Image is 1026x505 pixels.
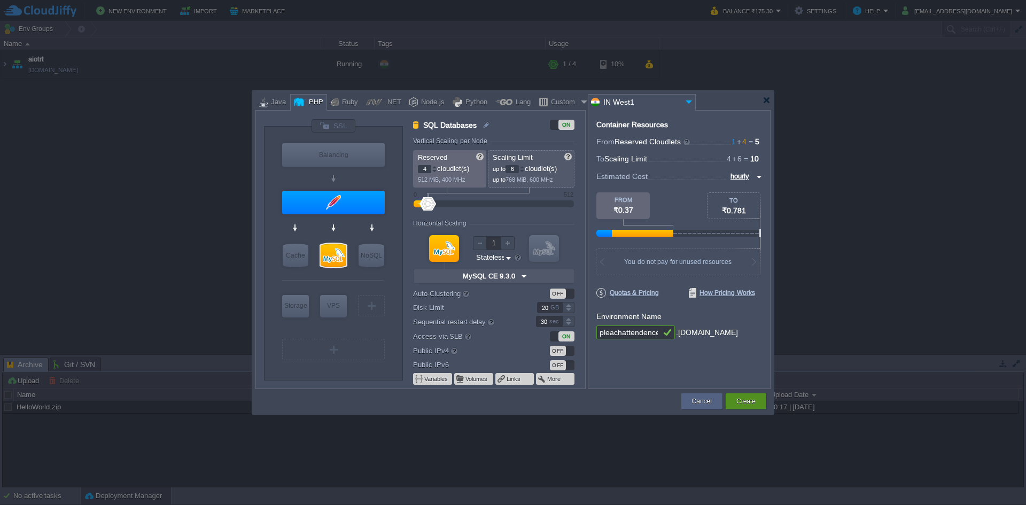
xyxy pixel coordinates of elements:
[548,95,579,111] div: Custom
[282,295,309,317] div: Storage Containers
[418,176,465,183] span: 512 MiB, 400 MHz
[465,375,488,383] button: Volumes
[320,295,347,316] div: VPS
[736,137,747,146] span: 4
[493,153,533,161] span: Scaling Limit
[596,288,659,298] span: Quotas & Pricing
[596,197,650,203] div: FROM
[615,137,691,146] span: Reserved Cloudlets
[413,302,522,313] label: Disk Limit
[418,153,447,161] span: Reserved
[596,137,615,146] span: From
[742,154,750,163] span: =
[613,206,633,214] span: ₹0.37
[550,360,566,370] div: OFF
[596,121,668,129] div: Container Resources
[558,120,574,130] div: ON
[732,137,736,146] span: 1
[306,95,323,111] div: PHP
[413,220,469,227] div: Horizontal Scaling
[413,137,490,145] div: Vertical Scaling per Node
[493,176,506,183] span: up to
[550,346,566,356] div: OFF
[268,95,286,111] div: Java
[462,95,487,111] div: Python
[676,325,738,340] div: .[DOMAIN_NAME]
[414,191,417,198] div: 0
[418,95,445,111] div: Node.js
[321,244,346,267] div: SQL Databases
[564,191,573,198] div: 512
[413,359,522,370] label: Public IPv6
[596,312,662,321] label: Environment Name
[747,137,755,146] span: =
[689,288,755,298] span: How Pricing Works
[692,396,712,407] button: Cancel
[731,154,737,163] span: +
[359,244,384,267] div: NoSQL Databases
[283,244,308,267] div: Cache
[755,137,759,146] span: 5
[727,154,731,163] span: 4
[282,143,385,167] div: Load Balancer
[596,154,604,163] span: To
[736,137,742,146] span: +
[549,316,561,327] div: sec
[731,154,742,163] span: 6
[722,206,746,215] span: ₹0.781
[547,375,562,383] button: More
[736,396,756,407] button: Create
[550,302,561,313] div: GB
[512,95,531,111] div: Lang
[558,331,574,341] div: ON
[596,170,648,182] span: Estimated Cost
[604,154,647,163] span: Scaling Limit
[320,295,347,317] div: Elastic VPS
[493,162,571,173] p: cloudlet(s)
[382,95,401,111] div: .NET
[750,154,759,163] span: 10
[358,295,385,316] div: Create New Layer
[282,191,385,214] div: Application Servers
[413,288,522,299] label: Auto-Clustering
[282,339,385,360] div: Create New Layer
[282,143,385,167] div: Balancing
[507,375,522,383] button: Links
[282,295,309,316] div: Storage
[708,197,760,204] div: TO
[413,316,522,328] label: Sequential restart delay
[359,244,384,267] div: NoSQL
[506,176,553,183] span: 768 MiB, 600 MHz
[339,95,358,111] div: Ruby
[493,166,506,172] span: up to
[424,375,449,383] button: Variables
[413,345,522,356] label: Public IPv4
[418,162,483,173] p: cloudlet(s)
[413,330,522,342] label: Access via SLB
[550,289,566,299] div: OFF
